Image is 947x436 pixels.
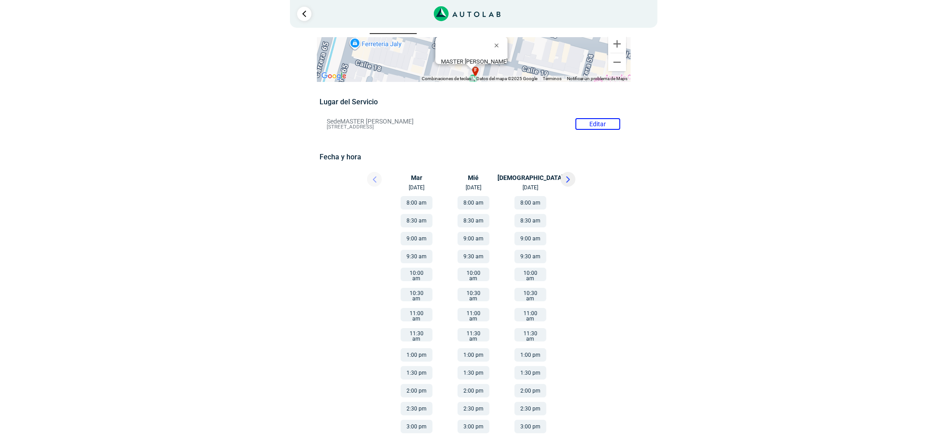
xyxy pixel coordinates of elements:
a: Notificar un problema de Maps [567,76,628,81]
button: 10:30 am [401,288,432,301]
span: Datos del mapa ©2025 Google [477,76,538,81]
button: 11:30 am [458,328,489,342]
button: 1:00 pm [458,348,489,362]
button: 8:30 am [515,214,546,227]
button: 10:30 am [458,288,489,301]
button: 3:00 pm [458,420,489,433]
button: 9:00 am [458,232,489,245]
button: 9:00 am [401,232,432,245]
a: Link al sitio de autolab [434,9,501,17]
button: Reducir [608,53,626,71]
a: Abre esta zona en Google Maps (se abre en una nueva ventana) [319,70,349,82]
button: 10:00 am [515,268,546,281]
h5: Fecha y hora [320,153,627,161]
button: 1:30 pm [458,366,489,380]
button: 11:30 am [515,328,546,342]
button: Combinaciones de teclas [422,76,471,82]
button: 8:30 am [401,214,432,227]
button: 8:00 am [401,196,432,209]
span: f [474,67,477,74]
button: 8:00 am [515,196,546,209]
button: 1:30 pm [401,366,432,380]
button: 9:30 am [515,250,546,263]
button: 11:00 am [458,308,489,321]
button: 2:30 pm [401,402,432,415]
button: 11:00 am [515,308,546,321]
button: 8:30 am [458,214,489,227]
button: 2:00 pm [515,384,546,398]
button: 10:30 am [515,288,546,301]
b: MASTER [PERSON_NAME] [441,58,507,65]
button: 11:30 am [401,328,432,342]
button: 11:00 am [401,308,432,321]
button: 1:00 pm [515,348,546,362]
button: 10:00 am [401,268,432,281]
a: Términos (se abre en una nueva pestaña) [543,76,562,81]
div: [STREET_ADDRESS] [441,58,507,72]
button: 8:00 am [458,196,489,209]
button: 3:00 pm [515,420,546,433]
button: 9:30 am [401,250,432,263]
img: Google [319,70,349,82]
button: 3:00 pm [401,420,432,433]
button: 9:30 am [458,250,489,263]
a: Ir al paso anterior [297,7,311,21]
button: Cerrar [488,34,509,56]
button: 2:30 pm [515,402,546,415]
button: 1:00 pm [401,348,432,362]
button: 1:30 pm [515,366,546,380]
button: Ampliar [608,35,626,53]
button: 2:00 pm [401,384,432,398]
button: 2:30 pm [458,402,489,415]
button: 2:00 pm [458,384,489,398]
button: 10:00 am [458,268,489,281]
button: 9:00 am [515,232,546,245]
h5: Lugar del Servicio [320,98,627,106]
